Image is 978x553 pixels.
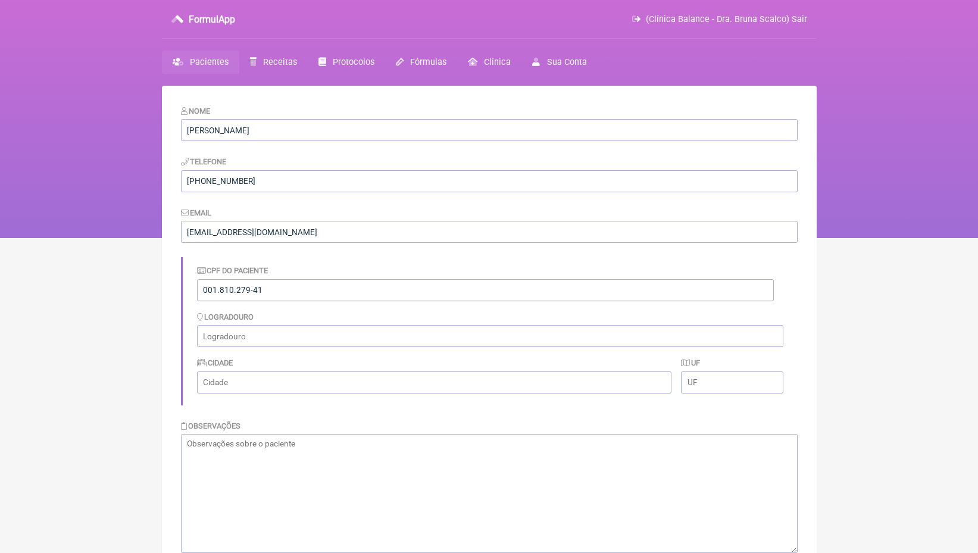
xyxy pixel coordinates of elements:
[181,170,798,192] input: 21 9124 2137
[197,371,672,393] input: Cidade
[333,57,374,67] span: Protocolos
[681,371,783,393] input: UF
[308,51,385,74] a: Protocolos
[181,421,241,430] label: Observações
[189,14,235,25] h3: FormulApp
[197,266,268,275] label: CPF do Paciente
[681,358,700,367] label: UF
[484,57,511,67] span: Clínica
[547,57,587,67] span: Sua Conta
[263,57,297,67] span: Receitas
[646,14,807,24] span: (Clínica Balance - Dra. Bruna Scalco) Sair
[410,57,446,67] span: Fórmulas
[239,51,308,74] a: Receitas
[181,119,798,141] input: Nome do Paciente
[385,51,457,74] a: Fórmulas
[197,279,774,301] input: Identificação do Paciente
[162,51,239,74] a: Pacientes
[197,313,254,321] label: Logradouro
[181,157,227,166] label: Telefone
[521,51,597,74] a: Sua Conta
[181,221,798,243] input: paciente@email.com
[197,325,783,347] input: Logradouro
[181,208,212,217] label: Email
[190,57,229,67] span: Pacientes
[457,51,521,74] a: Clínica
[181,107,211,115] label: Nome
[632,14,807,24] a: (Clínica Balance - Dra. Bruna Scalco) Sair
[197,358,233,367] label: Cidade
